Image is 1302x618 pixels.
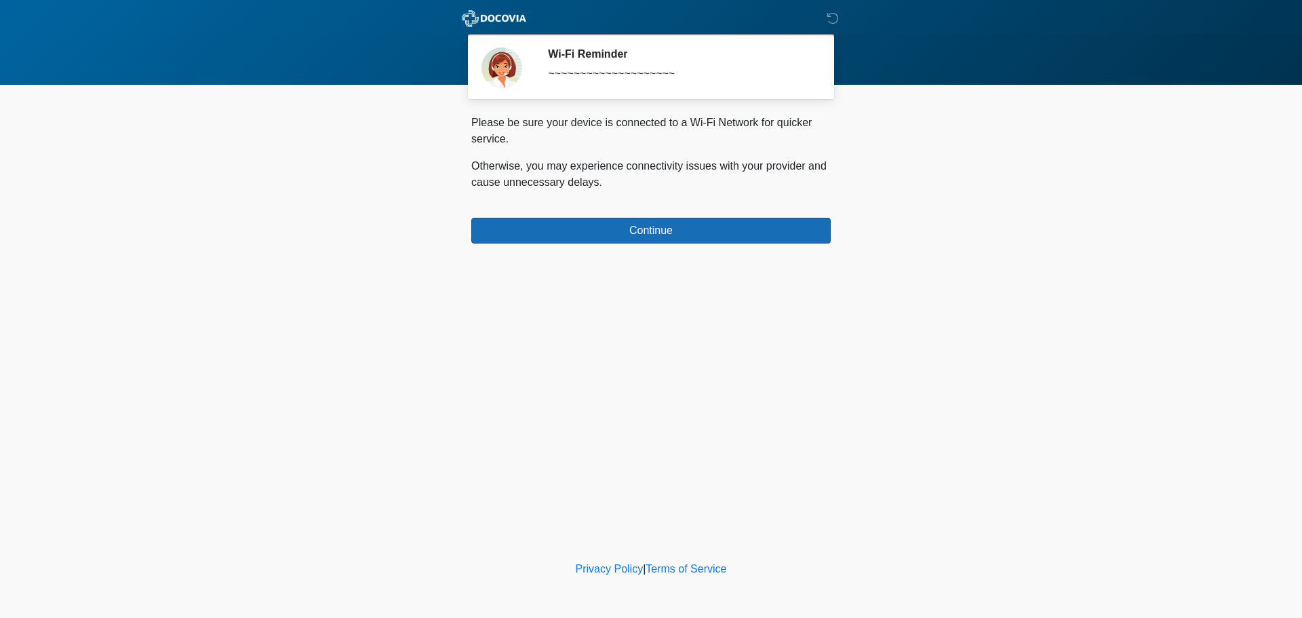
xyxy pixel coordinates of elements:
p: Otherwise, you may experience connectivity issues with your provider and cause unnecessary delays [471,158,831,191]
img: Agent Avatar [481,47,522,88]
button: Continue [471,218,831,244]
span: . [599,176,602,188]
a: Privacy Policy [576,563,644,575]
p: Please be sure your device is connected to a Wi-Fi Network for quicker service. [471,115,831,147]
a: Terms of Service [646,563,726,575]
a: | [643,563,646,575]
div: ~~~~~~~~~~~~~~~~~~~~ [548,66,810,82]
img: ABC Med Spa- GFEase Logo [458,10,530,27]
h2: Wi-Fi Reminder [548,47,810,60]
